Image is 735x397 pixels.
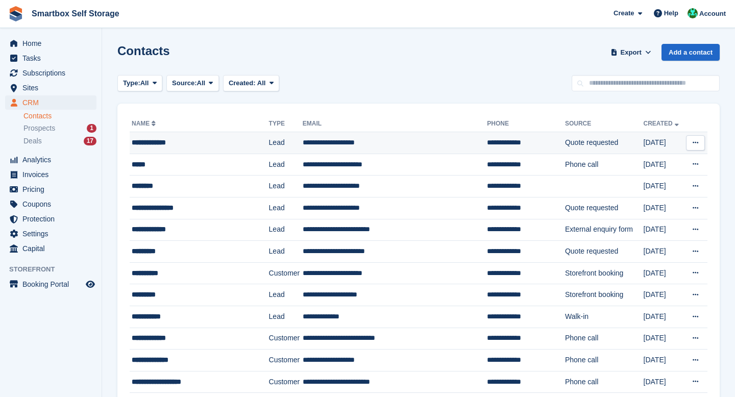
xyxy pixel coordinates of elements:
td: [DATE] [644,284,684,306]
td: [DATE] [644,262,684,284]
a: menu [5,182,96,196]
h1: Contacts [117,44,170,58]
a: menu [5,81,96,95]
a: menu [5,95,96,110]
span: Source: [172,78,197,88]
td: Walk-in [565,306,644,328]
a: Smartbox Self Storage [28,5,124,22]
a: menu [5,167,96,182]
a: menu [5,212,96,226]
td: [DATE] [644,350,684,371]
td: Phone call [565,328,644,350]
a: menu [5,241,96,256]
button: Created: All [223,75,279,92]
a: menu [5,197,96,211]
a: Deals 17 [23,136,96,146]
span: Export [621,47,642,58]
span: All [197,78,206,88]
span: All [257,79,266,87]
td: Customer [269,350,303,371]
th: Source [565,116,644,132]
button: Type: All [117,75,162,92]
span: Account [699,9,726,19]
td: Quote requested [565,132,644,154]
a: menu [5,277,96,291]
td: Lead [269,176,303,197]
td: Quote requested [565,197,644,219]
td: Phone call [565,154,644,176]
span: Home [22,36,84,51]
td: [DATE] [644,371,684,393]
td: [DATE] [644,132,684,154]
a: Contacts [23,111,96,121]
span: Sites [22,81,84,95]
span: Type: [123,78,140,88]
td: Customer [269,262,303,284]
td: Storefront booking [565,262,644,284]
td: Customer [269,371,303,393]
th: Email [303,116,487,132]
a: menu [5,153,96,167]
a: Add a contact [661,44,720,61]
td: [DATE] [644,176,684,197]
td: Customer [269,328,303,350]
span: Capital [22,241,84,256]
th: Phone [487,116,565,132]
img: stora-icon-8386f47178a22dfd0bd8f6a31ec36ba5ce8667c1dd55bd0f319d3a0aa187defe.svg [8,6,23,21]
td: Lead [269,197,303,219]
td: [DATE] [644,328,684,350]
span: Created: [229,79,256,87]
td: External enquiry form [565,219,644,241]
span: Booking Portal [22,277,84,291]
span: Help [664,8,678,18]
span: Coupons [22,197,84,211]
td: Phone call [565,350,644,371]
a: menu [5,51,96,65]
td: Storefront booking [565,284,644,306]
td: [DATE] [644,154,684,176]
span: Tasks [22,51,84,65]
td: Lead [269,241,303,263]
a: menu [5,66,96,80]
img: Elinor Shepherd [688,8,698,18]
a: menu [5,227,96,241]
td: [DATE] [644,306,684,328]
td: Quote requested [565,241,644,263]
td: Lead [269,219,303,241]
span: Deals [23,136,42,146]
td: [DATE] [644,197,684,219]
span: Analytics [22,153,84,167]
td: Lead [269,132,303,154]
td: [DATE] [644,241,684,263]
th: Type [269,116,303,132]
span: All [140,78,149,88]
a: menu [5,36,96,51]
span: Prospects [23,123,55,133]
td: [DATE] [644,219,684,241]
td: Lead [269,154,303,176]
span: CRM [22,95,84,110]
a: Prospects 1 [23,123,96,134]
button: Source: All [166,75,219,92]
span: Pricing [22,182,84,196]
a: Created [644,120,681,127]
td: Lead [269,306,303,328]
div: 1 [87,124,96,133]
div: 17 [84,137,96,145]
button: Export [608,44,653,61]
a: Preview store [84,278,96,290]
td: Phone call [565,371,644,393]
span: Create [614,8,634,18]
span: Storefront [9,264,102,275]
span: Settings [22,227,84,241]
a: Name [132,120,158,127]
span: Invoices [22,167,84,182]
span: Protection [22,212,84,226]
td: Lead [269,284,303,306]
span: Subscriptions [22,66,84,80]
